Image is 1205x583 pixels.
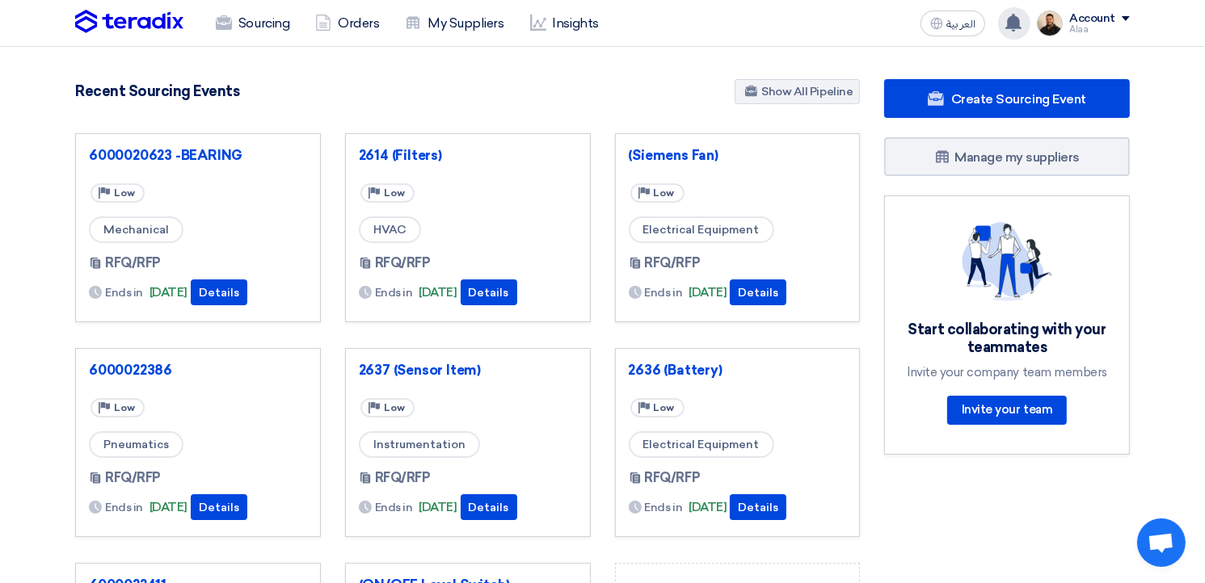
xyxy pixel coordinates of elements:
span: Low [114,187,135,199]
div: Invite your company team members [904,365,1110,380]
button: Details [191,494,247,520]
a: Show All Pipeline [735,79,860,104]
span: Instrumentation [359,431,480,458]
span: HVAC [359,216,421,243]
button: Details [730,279,786,305]
span: Ends in [645,284,683,301]
div: Open chat [1137,518,1186,567]
span: Ends in [375,499,413,516]
span: [DATE] [689,498,727,517]
a: 6000022386 [89,362,307,378]
span: Ends in [645,499,683,516]
a: 6000020623 -BEARING [89,147,307,163]
button: العربية [921,10,985,36]
span: [DATE] [150,283,187,302]
div: Account [1069,12,1115,26]
span: Ends in [105,499,143,516]
span: RFQ/RFP [645,254,701,273]
span: RFQ/RFP [105,468,161,488]
a: Invite your team [947,396,1067,425]
a: 2636 (Battery) [629,362,847,378]
span: Low [114,402,135,413]
a: Manage my suppliers [884,137,1130,176]
span: Low [654,402,675,413]
a: 2637 (Sensor Item) [359,362,577,378]
span: Create Sourcing Event [951,91,1086,107]
button: Details [461,494,517,520]
span: RFQ/RFP [375,468,431,488]
a: (Siemens Fan) [629,147,847,163]
img: Teradix logo [75,10,183,34]
span: [DATE] [689,283,727,302]
span: Low [384,402,405,413]
span: Electrical Equipment [629,431,774,458]
button: Details [730,494,786,520]
span: RFQ/RFP [375,254,431,273]
div: Alaa [1069,25,1130,34]
a: Sourcing [203,6,302,41]
span: Low [384,187,405,199]
button: Details [461,279,517,305]
h4: Recent Sourcing Events [75,82,239,100]
span: Electrical Equipment [629,216,774,243]
a: Insights [517,6,612,41]
span: Ends in [105,284,143,301]
button: Details [191,279,247,305]
span: RFQ/RFP [645,468,701,488]
span: Low [654,187,675,199]
span: [DATE] [150,498,187,517]
div: Start collaborating with your teammates [904,321,1110,357]
span: Pneumatics [89,431,183,458]
a: My Suppliers [392,6,516,41]
img: invite_your_team.svg [962,222,1052,301]
span: [DATE] [419,283,457,302]
span: [DATE] [419,498,457,517]
span: Ends in [375,284,413,301]
span: Mechanical [89,216,183,243]
img: MAA_1717931611039.JPG [1037,10,1063,36]
span: RFQ/RFP [105,254,161,273]
a: 2614 (Filters) [359,147,577,163]
a: Orders [302,6,392,41]
span: العربية [946,19,975,30]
